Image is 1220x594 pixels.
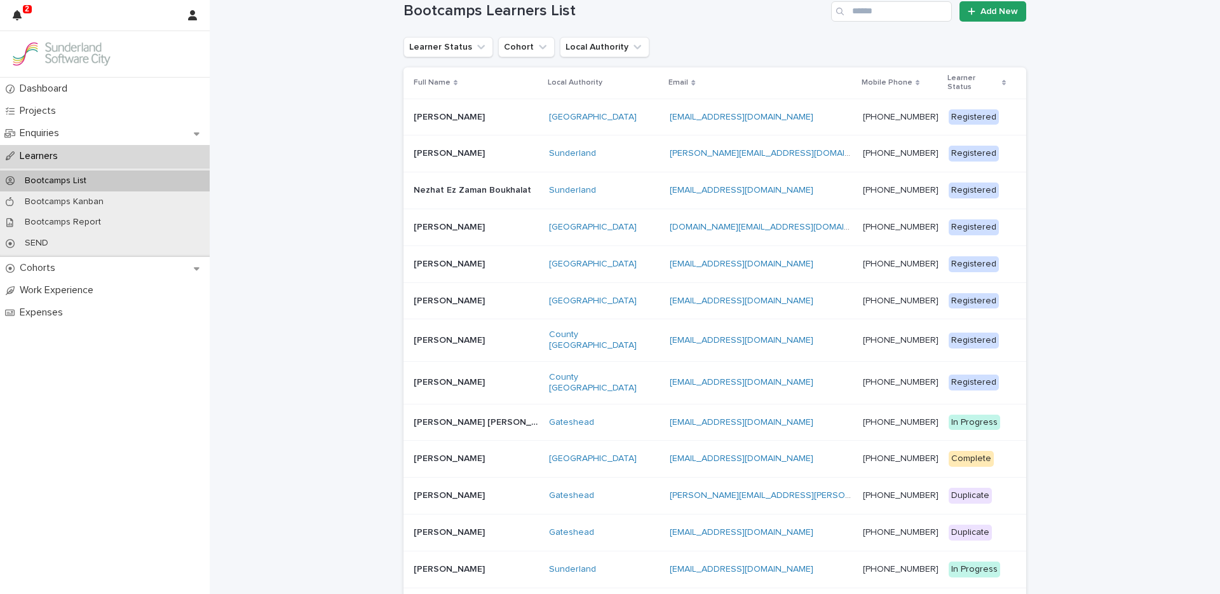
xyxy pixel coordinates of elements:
p: Learners [15,150,68,162]
a: [PERSON_NAME][EMAIL_ADDRESS][DOMAIN_NAME] [670,149,883,158]
p: Local Authority [548,76,602,90]
div: Registered [949,146,999,162]
a: [PHONE_NUMBER] [863,259,939,268]
div: 2 [13,8,29,31]
a: [EMAIL_ADDRESS][DOMAIN_NAME] [670,565,813,574]
a: [EMAIL_ADDRESS][DOMAIN_NAME] [670,528,813,537]
a: [EMAIL_ADDRESS][DOMAIN_NAME] [670,186,813,195]
a: [GEOGRAPHIC_DATA] [549,112,637,123]
p: [PERSON_NAME] [414,525,487,538]
tr: [PERSON_NAME][PERSON_NAME] Sunderland [EMAIL_ADDRESS][DOMAIN_NAME] [PHONE_NUMBER] In Progress [403,551,1026,588]
input: Search [831,1,952,22]
p: [PERSON_NAME] [414,333,487,346]
a: [GEOGRAPHIC_DATA] [549,222,637,233]
a: Sunderland [549,185,596,196]
a: [EMAIL_ADDRESS][DOMAIN_NAME] [670,296,813,305]
p: [PERSON_NAME] [PERSON_NAME] [414,415,541,428]
tr: [PERSON_NAME][PERSON_NAME] [GEOGRAPHIC_DATA] [DOMAIN_NAME][EMAIL_ADDRESS][DOMAIN_NAME] [PHONE_NUM... [403,209,1026,245]
p: Email [668,76,688,90]
p: Mobile Phone [862,76,912,90]
p: Projects [15,105,66,117]
div: Registered [949,183,999,198]
a: [GEOGRAPHIC_DATA] [549,453,637,464]
a: [GEOGRAPHIC_DATA] [549,259,637,270]
tr: [PERSON_NAME][PERSON_NAME] [GEOGRAPHIC_DATA] [EMAIL_ADDRESS][DOMAIN_NAME] [PHONE_NUMBER] Registered [403,99,1026,135]
p: Dashboard [15,83,78,95]
p: [PERSON_NAME] [414,146,487,159]
div: Registered [949,293,999,309]
a: Add New [959,1,1026,22]
a: [EMAIL_ADDRESS][DOMAIN_NAME] [670,418,813,427]
p: Full Name [414,76,451,90]
button: Local Authority [560,37,649,57]
a: [GEOGRAPHIC_DATA] [549,296,637,307]
a: [PHONE_NUMBER] [863,491,939,500]
a: [PHONE_NUMBER] [863,565,939,574]
tr: [PERSON_NAME][PERSON_NAME] [GEOGRAPHIC_DATA] [EMAIL_ADDRESS][DOMAIN_NAME] [PHONE_NUMBER] Registered [403,282,1026,319]
button: Cohort [498,37,555,57]
div: Registered [949,375,999,390]
p: Bootcamps Report [15,217,111,228]
a: [PHONE_NUMBER] [863,113,939,121]
p: Learner Status [947,71,999,95]
tr: [PERSON_NAME][PERSON_NAME] County [GEOGRAPHIC_DATA] [EMAIL_ADDRESS][DOMAIN_NAME] [PHONE_NUMBER] R... [403,361,1026,404]
p: Work Experience [15,284,104,296]
p: Expenses [15,307,73,319]
div: Registered [949,219,999,235]
p: [PERSON_NAME] [414,451,487,464]
span: Add New [980,7,1018,16]
p: Bootcamps Kanban [15,197,114,207]
p: [PERSON_NAME] [414,256,487,270]
a: [PHONE_NUMBER] [863,528,939,537]
button: Learner Status [403,37,493,57]
a: [PHONE_NUMBER] [863,378,939,387]
img: GVzBcg19RCOYju8xzymn [10,41,112,67]
p: [PERSON_NAME] [414,219,487,233]
div: Registered [949,333,999,349]
div: Duplicate [949,525,992,541]
a: [EMAIL_ADDRESS][DOMAIN_NAME] [670,336,813,345]
div: Registered [949,256,999,272]
a: [PHONE_NUMBER] [863,149,939,158]
tr: [PERSON_NAME][PERSON_NAME] [GEOGRAPHIC_DATA] [EMAIL_ADDRESS][DOMAIN_NAME] [PHONE_NUMBER] Registered [403,245,1026,282]
tr: [PERSON_NAME][PERSON_NAME] Gateshead [PERSON_NAME][EMAIL_ADDRESS][PERSON_NAME][DOMAIN_NAME] [PHON... [403,478,1026,515]
a: [PHONE_NUMBER] [863,186,939,195]
a: [EMAIL_ADDRESS][DOMAIN_NAME] [670,378,813,387]
tr: [PERSON_NAME][PERSON_NAME] [GEOGRAPHIC_DATA] [EMAIL_ADDRESS][DOMAIN_NAME] [PHONE_NUMBER] Complete [403,441,1026,478]
div: Duplicate [949,488,992,504]
div: In Progress [949,415,1000,431]
div: Complete [949,451,994,467]
p: Bootcamps List [15,176,97,186]
div: Registered [949,109,999,125]
a: [EMAIL_ADDRESS][DOMAIN_NAME] [670,113,813,121]
a: Gateshead [549,527,594,538]
tr: [PERSON_NAME][PERSON_NAME] Sunderland [PERSON_NAME][EMAIL_ADDRESS][DOMAIN_NAME] [PHONE_NUMBER] Re... [403,135,1026,172]
p: Nezhat Ez Zaman Boukhalat [414,183,534,196]
p: Enquiries [15,127,69,139]
p: [PERSON_NAME] [414,488,487,501]
a: [EMAIL_ADDRESS][DOMAIN_NAME] [670,259,813,268]
p: [PERSON_NAME] [414,109,487,123]
p: [PERSON_NAME] [414,375,487,388]
a: Gateshead [549,417,594,428]
a: Sunderland [549,564,596,575]
tr: [PERSON_NAME][PERSON_NAME] Gateshead [EMAIL_ADDRESS][DOMAIN_NAME] [PHONE_NUMBER] Duplicate [403,514,1026,551]
a: [EMAIL_ADDRESS][DOMAIN_NAME] [670,454,813,463]
p: [PERSON_NAME] [414,562,487,575]
a: Gateshead [549,490,594,501]
a: [PHONE_NUMBER] [863,336,939,345]
tr: [PERSON_NAME] [PERSON_NAME][PERSON_NAME] [PERSON_NAME] Gateshead [EMAIL_ADDRESS][DOMAIN_NAME] [PH... [403,404,1026,441]
p: [PERSON_NAME] [414,293,487,307]
div: In Progress [949,562,1000,577]
a: Sunderland [549,148,596,159]
a: County [GEOGRAPHIC_DATA] [549,372,660,394]
a: [PHONE_NUMBER] [863,454,939,463]
a: [PHONE_NUMBER] [863,223,939,231]
a: County [GEOGRAPHIC_DATA] [549,329,660,351]
a: [PHONE_NUMBER] [863,418,939,427]
p: Cohorts [15,262,65,274]
a: [PERSON_NAME][EMAIL_ADDRESS][PERSON_NAME][DOMAIN_NAME] [670,491,952,500]
tr: [PERSON_NAME][PERSON_NAME] County [GEOGRAPHIC_DATA] [EMAIL_ADDRESS][DOMAIN_NAME] [PHONE_NUMBER] R... [403,319,1026,362]
p: SEND [15,238,58,249]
